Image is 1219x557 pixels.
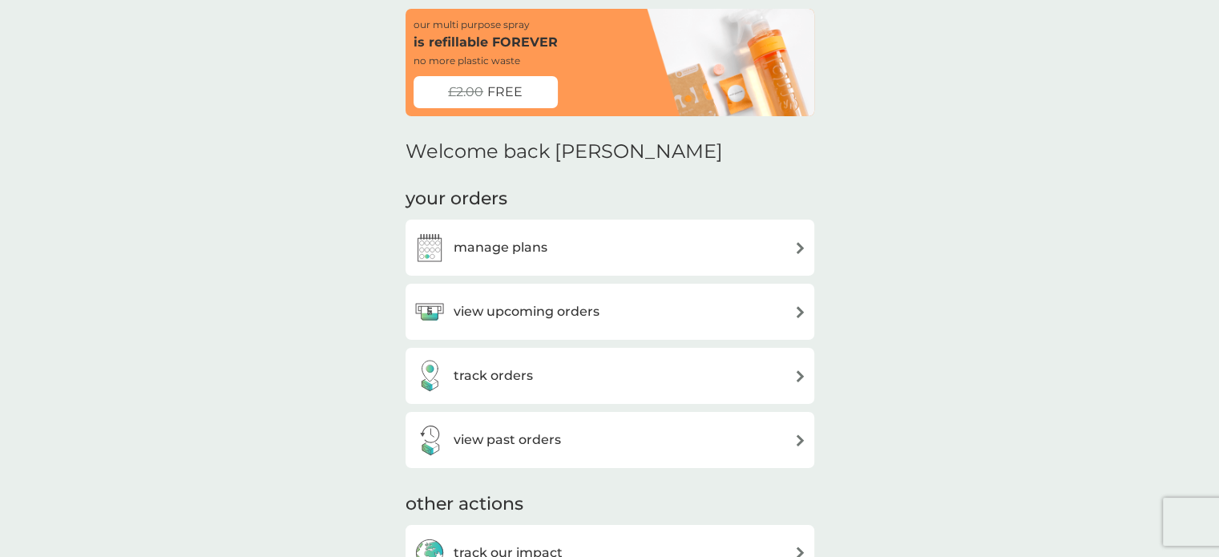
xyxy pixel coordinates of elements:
img: arrow right [794,242,806,254]
span: £2.00 [448,82,483,103]
h3: view upcoming orders [454,301,599,322]
img: arrow right [794,370,806,382]
span: FREE [487,82,523,103]
img: arrow right [794,434,806,446]
p: is refillable FOREVER [414,32,558,53]
h2: Welcome back [PERSON_NAME] [406,140,723,163]
p: no more plastic waste [414,53,520,68]
h3: manage plans [454,237,547,258]
h3: other actions [406,492,523,517]
h3: your orders [406,187,507,212]
img: arrow right [794,306,806,318]
h3: track orders [454,365,533,386]
p: our multi purpose spray [414,17,530,32]
h3: view past orders [454,430,561,450]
